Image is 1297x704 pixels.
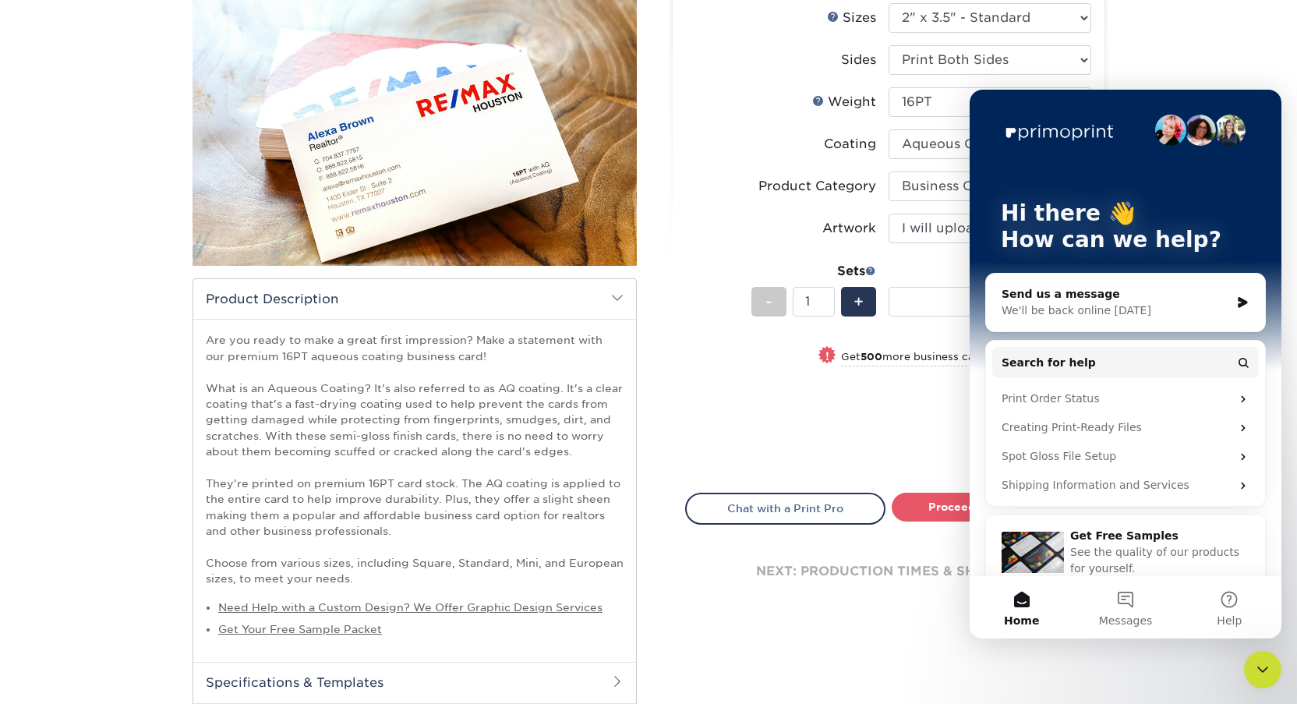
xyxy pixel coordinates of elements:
[206,332,624,586] p: Are you ready to make a great first impression? Make a statement with our premium 16PT aqueous co...
[193,662,636,702] h2: Specifications & Templates
[900,405,1091,443] div: $33.00
[853,290,864,313] span: +
[765,290,772,313] span: -
[889,262,1091,281] div: Quantity per Set
[824,135,876,154] div: Coating
[685,525,1092,618] div: next: production times & shipping
[685,493,885,524] a: Chat with a Print Pro
[4,656,133,699] iframe: Google Customer Reviews
[892,493,1092,521] a: Proceed to Shipping
[218,601,603,614] a: Need Help with a Custom Design? We Offer Graphic Design Services
[822,219,876,238] div: Artwork
[970,90,1281,639] iframe: Intercom live chat
[1244,651,1281,688] iframe: Intercom live chat
[861,351,882,363] strong: 500
[827,9,876,27] div: Sizes
[751,262,876,281] div: Sets
[841,351,1091,366] small: Get more business cards per set for
[218,623,382,635] a: Get Your Free Sample Packet
[825,348,829,364] span: !
[758,177,876,196] div: Product Category
[841,51,876,69] div: Sides
[193,279,636,319] h2: Product Description
[812,93,876,111] div: Weight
